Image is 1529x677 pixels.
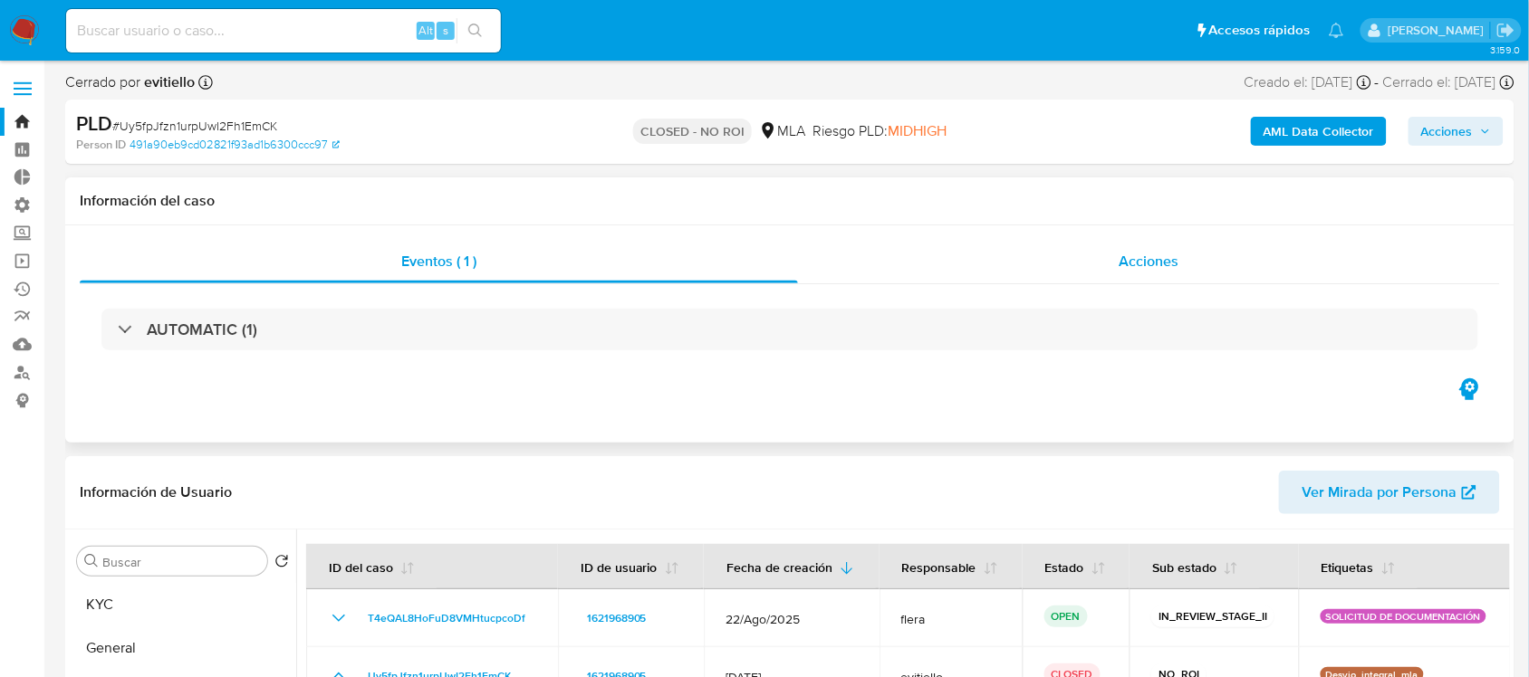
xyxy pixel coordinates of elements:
[102,554,260,570] input: Buscar
[147,319,257,339] h3: AUTOMATIC (1)
[1209,21,1311,40] span: Accesos rápidos
[1251,117,1387,146] button: AML Data Collector
[1496,21,1515,40] a: Salir
[1421,117,1473,146] span: Acciones
[80,192,1500,210] h1: Información del caso
[112,117,277,135] span: # Uy5fpJfzn1urpUwI2Fh1EmCK
[1119,251,1178,272] span: Acciones
[443,22,448,39] span: s
[76,137,126,153] b: Person ID
[1264,117,1374,146] b: AML Data Collector
[457,18,494,43] button: search-icon
[84,554,99,568] button: Buscar
[1383,72,1515,92] div: Cerrado el: [DATE]
[65,72,195,92] span: Cerrado por
[80,483,232,501] h1: Información de Usuario
[759,121,805,141] div: MLA
[274,554,289,574] button: Volver al orden por defecto
[70,583,296,626] button: KYC
[66,19,501,43] input: Buscar usuario o caso...
[70,626,296,670] button: General
[888,120,947,141] span: MIDHIGH
[130,137,340,153] a: 491a90eb9cd02821f93ad1b6300ccc97
[418,22,433,39] span: Alt
[1375,72,1380,92] span: -
[1279,471,1500,514] button: Ver Mirada por Persona
[1329,23,1344,38] a: Notificaciones
[101,309,1478,350] div: AUTOMATIC (1)
[633,119,752,144] p: CLOSED - NO ROI
[813,121,947,141] span: Riesgo PLD:
[401,251,476,272] span: Eventos ( 1 )
[1303,471,1457,514] span: Ver Mirada por Persona
[1388,22,1490,39] p: emmanuel.vitiello@mercadolibre.com
[76,109,112,138] b: PLD
[1245,72,1371,92] div: Creado el: [DATE]
[1409,117,1504,146] button: Acciones
[140,72,195,92] b: evitiello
